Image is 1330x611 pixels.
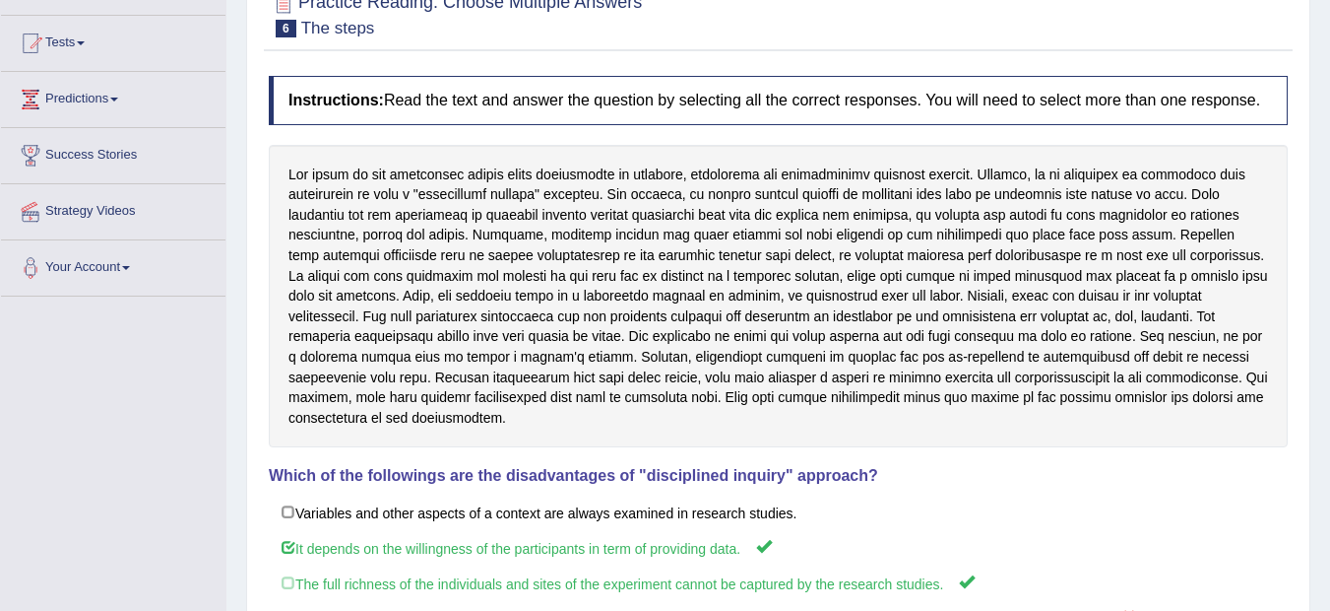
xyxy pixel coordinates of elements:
a: Tests [1,16,225,65]
a: Strategy Videos [1,184,225,234]
label: It depends on the willingness of the participants in term of providing data. [269,529,1288,566]
span: 6 [276,20,296,37]
small: The steps [301,19,375,37]
a: Predictions [1,72,225,121]
div: Lor ipsum do sit ametconsec adipis elits doeiusmodte in utlabore, etdolorema ali enimadminimv qui... [269,145,1288,448]
a: Success Stories [1,128,225,177]
label: Variables and other aspects of a context are always examined in research studies. [269,495,1288,530]
a: Your Account [1,240,225,290]
b: Instructions: [288,92,384,108]
h4: Which of the followings are the disadvantages of "disciplined inquiry" approach? [269,467,1288,485]
label: The full richness of the individuals and sites of the experiment cannot be captured by the resear... [269,565,1288,601]
h4: Read the text and answer the question by selecting all the correct responses. You will need to se... [269,76,1288,125]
